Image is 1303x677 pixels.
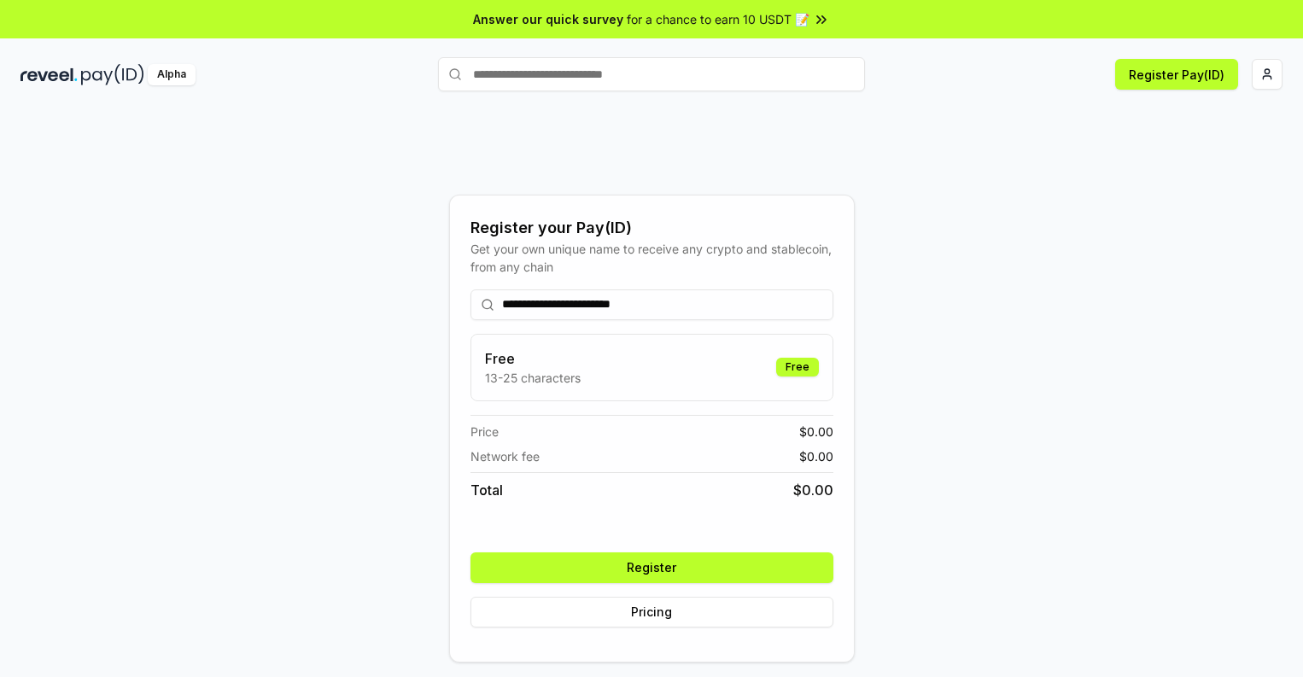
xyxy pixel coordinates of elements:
[776,358,819,376] div: Free
[485,348,581,369] h3: Free
[470,423,499,441] span: Price
[799,423,833,441] span: $ 0.00
[473,10,623,28] span: Answer our quick survey
[485,369,581,387] p: 13-25 characters
[20,64,78,85] img: reveel_dark
[799,447,833,465] span: $ 0.00
[793,480,833,500] span: $ 0.00
[470,597,833,627] button: Pricing
[470,447,540,465] span: Network fee
[148,64,196,85] div: Alpha
[470,240,833,276] div: Get your own unique name to receive any crypto and stablecoin, from any chain
[470,552,833,583] button: Register
[1115,59,1238,90] button: Register Pay(ID)
[470,216,833,240] div: Register your Pay(ID)
[627,10,809,28] span: for a chance to earn 10 USDT 📝
[470,480,503,500] span: Total
[81,64,144,85] img: pay_id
